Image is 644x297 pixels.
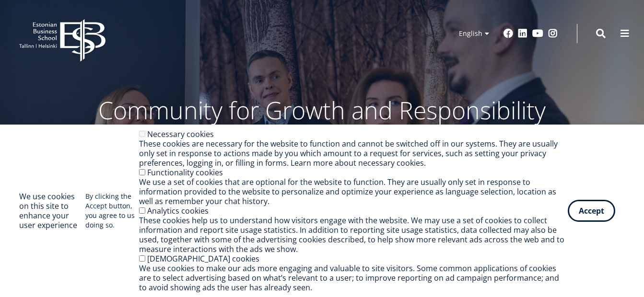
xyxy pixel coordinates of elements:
[147,206,209,216] label: Analytics cookies
[68,96,576,125] p: Community for Growth and Responsibility
[147,167,223,178] label: Functionality cookies
[139,216,568,254] div: These cookies help us to understand how visitors engage with the website. We may use a set of coo...
[147,253,259,264] label: [DEMOGRAPHIC_DATA] cookies
[548,29,558,38] a: Instagram
[139,139,568,168] div: These cookies are necessary for the website to function and cannot be switched off in our systems...
[532,29,543,38] a: Youtube
[139,263,568,292] div: We use cookies to make our ads more engaging and valuable to site visitors. Some common applicati...
[503,29,513,38] a: Facebook
[19,192,85,230] h2: We use cookies on this site to enhance your user experience
[85,192,139,230] p: By clicking the Accept button, you agree to us doing so.
[147,129,214,139] label: Necessary cookies
[139,177,568,206] div: We use a set of cookies that are optional for the website to function. They are usually only set ...
[568,200,615,222] button: Accept
[518,29,527,38] a: Linkedin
